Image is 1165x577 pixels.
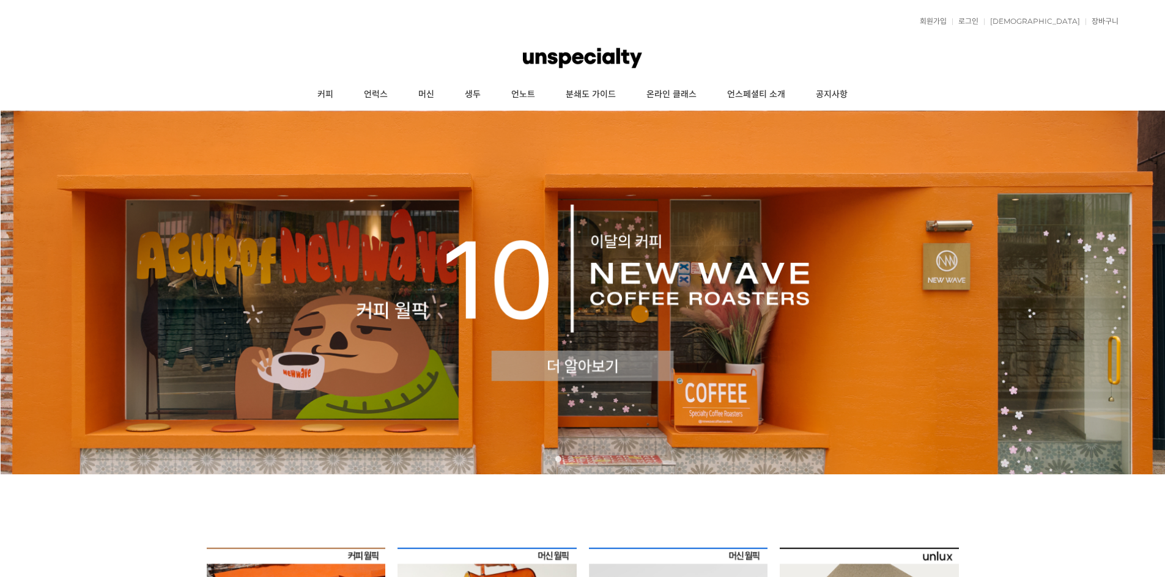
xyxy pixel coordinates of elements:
[712,79,801,110] a: 언스페셜티 소개
[496,79,550,110] a: 언노트
[914,18,947,25] a: 회원가입
[580,456,586,462] a: 3
[952,18,978,25] a: 로그인
[984,18,1080,25] a: [DEMOGRAPHIC_DATA]
[592,456,598,462] a: 4
[403,79,449,110] a: 머신
[449,79,496,110] a: 생두
[555,456,561,462] a: 1
[523,40,642,76] img: 언스페셜티 몰
[568,456,574,462] a: 2
[302,79,349,110] a: 커피
[349,79,403,110] a: 언럭스
[1085,18,1119,25] a: 장바구니
[550,79,631,110] a: 분쇄도 가이드
[604,456,610,462] a: 5
[631,79,712,110] a: 온라인 클래스
[801,79,863,110] a: 공지사항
